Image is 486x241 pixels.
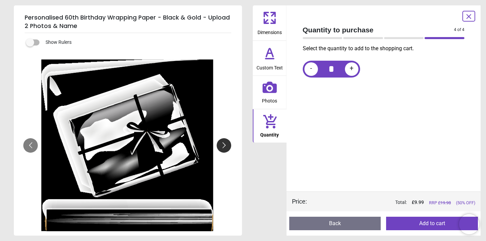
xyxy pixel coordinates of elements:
span: Quantity to purchase [303,25,454,35]
span: + [350,65,353,73]
button: Add to cart [386,217,478,230]
div: Price : [292,197,307,206]
span: Custom Text [256,61,283,71]
span: - [310,65,312,73]
span: 9.99 [414,200,424,205]
h5: Personalised 60th Birthday Wrapping Paper - Black & Gold - Upload 2 Photos & Name [25,11,231,33]
button: Quantity [253,109,287,143]
span: Quantity [260,128,279,139]
span: (50% OFF) [456,200,475,206]
span: Photos [262,94,277,104]
iframe: Brevo live chat [459,214,479,234]
button: Go to previous slide [23,138,38,153]
button: Go to next slide [217,138,231,153]
div: Total: [317,199,476,206]
span: £ [412,199,424,206]
p: Select the quantity to add to the shopping cart. [303,45,470,52]
span: 4 of 4 [454,27,464,33]
span: RRP [429,200,451,206]
span: £ 19.98 [438,200,451,205]
button: Dimensions [253,5,287,40]
button: Photos [253,76,287,109]
span: Dimensions [258,26,282,36]
button: Custom Text [253,41,287,76]
button: Back [289,217,381,230]
div: Show Rulers [30,38,242,47]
